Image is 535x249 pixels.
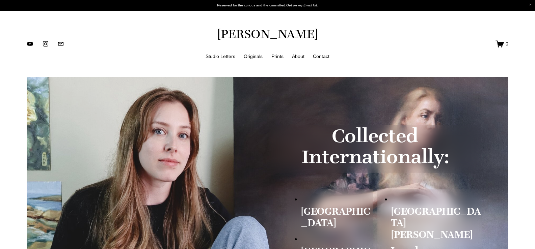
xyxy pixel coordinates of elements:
[391,205,481,241] strong: [GEOGRAPHIC_DATA][PERSON_NAME]
[313,52,329,61] a: Contact
[506,41,508,47] span: 0
[302,123,449,168] strong: Collected Internationally:
[496,40,508,48] a: 0 items in cart
[57,40,64,47] a: jennifermariekeller@gmail.com
[292,52,304,61] a: About
[301,205,370,229] strong: [GEOGRAPHIC_DATA]
[27,40,33,47] a: YouTube
[217,26,318,41] a: [PERSON_NAME]
[206,52,235,61] a: Studio Letters
[271,52,284,61] a: Prints
[244,52,263,61] a: Originals
[42,40,49,47] a: instagram-unauth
